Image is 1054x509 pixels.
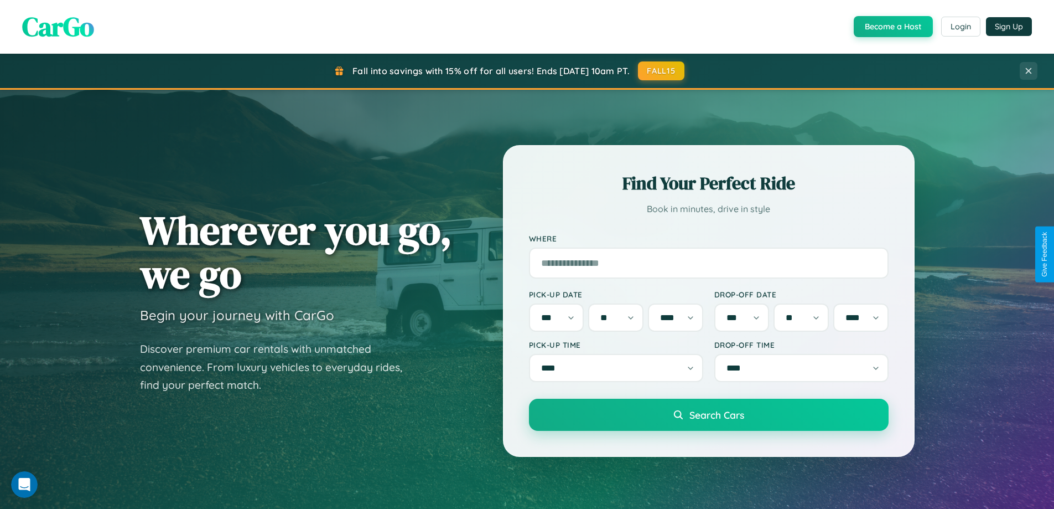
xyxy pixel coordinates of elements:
h3: Begin your journey with CarGo [140,307,334,323]
label: Drop-off Date [714,290,889,299]
label: Pick-up Time [529,340,703,349]
span: CarGo [22,8,94,45]
label: Drop-off Time [714,340,889,349]
button: Search Cars [529,399,889,431]
span: Search Cars [689,409,744,421]
button: Sign Up [986,17,1032,36]
p: Book in minutes, drive in style [529,201,889,217]
h2: Find Your Perfect Ride [529,171,889,196]
p: Discover premium car rentals with unmatched convenience. From luxury vehicles to everyday rides, ... [140,340,417,394]
div: Give Feedback [1041,232,1048,277]
button: Become a Host [854,16,933,37]
span: Fall into savings with 15% off for all users! Ends [DATE] 10am PT. [352,65,630,76]
button: Login [941,17,980,37]
label: Where [529,234,889,243]
button: FALL15 [638,61,684,80]
h1: Wherever you go, we go [140,208,452,296]
label: Pick-up Date [529,290,703,299]
iframe: Intercom live chat [11,471,38,498]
